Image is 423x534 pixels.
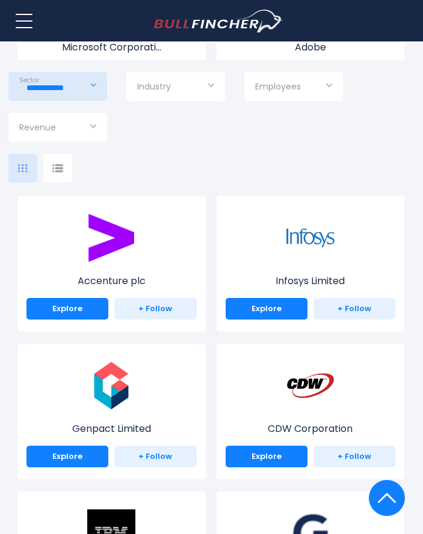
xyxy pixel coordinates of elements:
img: bullfincher logo [154,10,283,32]
p: Infosys Limited [226,274,396,288]
input: Selection [137,77,214,99]
img: ACN.png [87,214,135,262]
img: icon-comp-list-view.svg [52,164,63,172]
img: INFY.png [286,214,335,262]
input: Selection [19,118,96,139]
p: Accenture plc [26,274,197,288]
p: CDW Corporation [226,422,396,436]
a: Explore [226,298,307,320]
span: Sector [19,76,39,84]
p: Microsoft Corporation [26,40,197,55]
a: Accenture plc [26,237,197,288]
img: G.png [87,362,135,410]
img: icon-comp-grid.svg [18,164,28,172]
a: + Follow [313,446,395,467]
a: Explore [26,446,108,467]
a: Go to homepage [154,10,283,32]
a: + Follow [313,298,395,320]
span: Employees [255,81,301,92]
a: Infosys Limited [226,237,396,288]
span: Revenue [19,122,56,133]
p: Adobe [226,40,396,55]
input: Selection [19,77,96,99]
a: Genpact Limited [26,385,197,436]
a: Explore [226,446,307,467]
span: Industry [137,81,171,92]
input: Selection [255,77,332,99]
p: Genpact Limited [26,422,197,436]
a: + Follow [114,446,196,467]
a: CDW Corporation [226,385,396,436]
a: Explore [26,298,108,320]
a: + Follow [114,298,196,320]
img: CDW.png [286,362,335,410]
